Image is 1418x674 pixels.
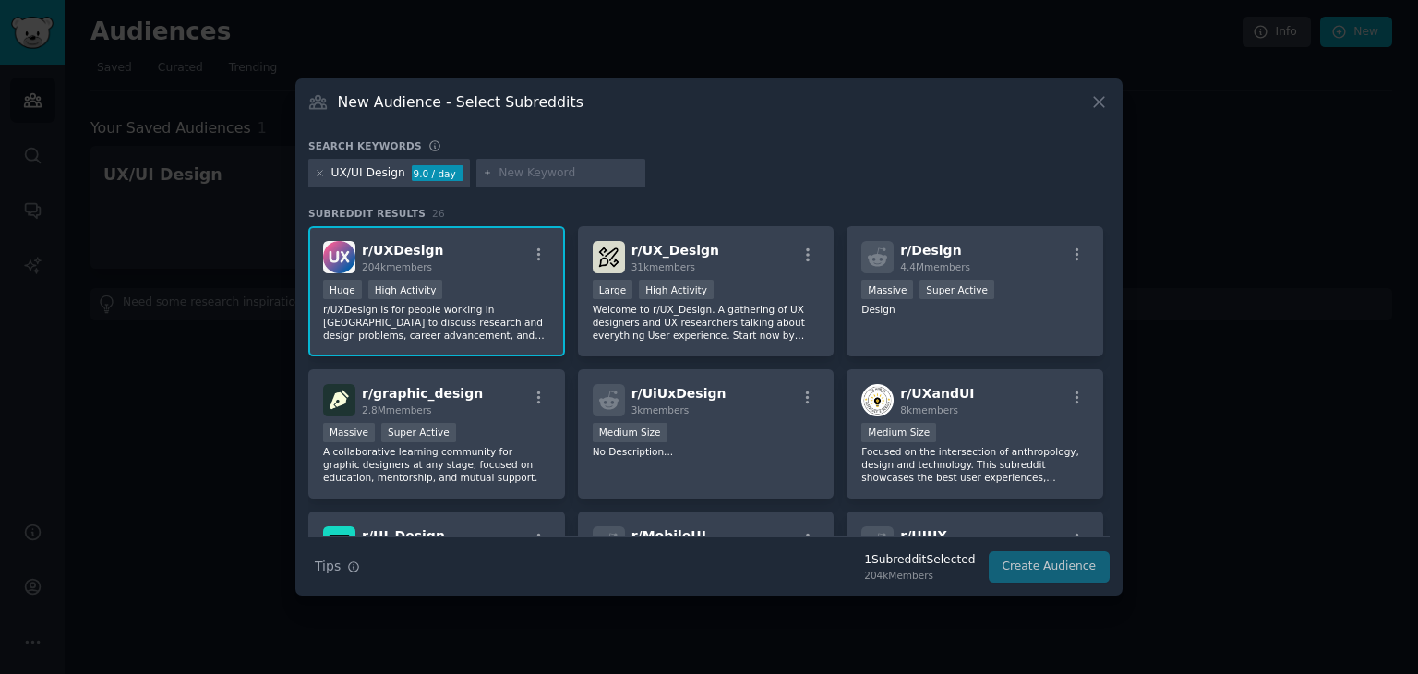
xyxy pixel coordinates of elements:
[308,139,422,152] h3: Search keywords
[639,280,714,299] div: High Activity
[323,445,550,484] p: A collaborative learning community for graphic designers at any stage, focused on education, ment...
[323,526,355,559] img: UI_Design
[308,207,426,220] span: Subreddit Results
[593,303,820,342] p: Welcome to r/UX_Design. A gathering of UX designers and UX researchers talking about everything U...
[331,165,405,182] div: UX/UI Design
[323,280,362,299] div: Huge
[593,423,667,442] div: Medium Size
[362,261,432,272] span: 204k members
[368,280,443,299] div: High Activity
[631,404,690,415] span: 3k members
[864,569,975,582] div: 204k Members
[593,280,633,299] div: Large
[323,384,355,416] img: graphic_design
[362,243,443,258] span: r/ UXDesign
[631,386,727,401] span: r/ UiUxDesign
[338,92,583,112] h3: New Audience - Select Subreddits
[919,280,994,299] div: Super Active
[864,552,975,569] div: 1 Subreddit Selected
[631,261,695,272] span: 31k members
[593,445,820,458] p: No Description...
[362,528,445,543] span: r/ UI_Design
[323,241,355,273] img: UXDesign
[861,423,936,442] div: Medium Size
[593,241,625,273] img: UX_Design
[900,404,958,415] span: 8k members
[323,423,375,442] div: Massive
[861,280,913,299] div: Massive
[499,165,639,182] input: New Keyword
[315,557,341,576] span: Tips
[362,386,483,401] span: r/ graphic_design
[323,303,550,342] p: r/UXDesign is for people working in [GEOGRAPHIC_DATA] to discuss research and design problems, ca...
[900,386,974,401] span: r/ UXandUI
[631,243,719,258] span: r/ UX_Design
[432,208,445,219] span: 26
[362,404,432,415] span: 2.8M members
[900,243,961,258] span: r/ Design
[861,303,1088,316] p: Design
[381,423,456,442] div: Super Active
[631,528,706,543] span: r/ MobileUI
[412,165,463,182] div: 9.0 / day
[900,528,947,543] span: r/ UIUX
[861,384,894,416] img: UXandUI
[900,261,970,272] span: 4.4M members
[861,445,1088,484] p: Focused on the intersection of anthropology, design and technology. This subreddit showcases the ...
[308,550,367,583] button: Tips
